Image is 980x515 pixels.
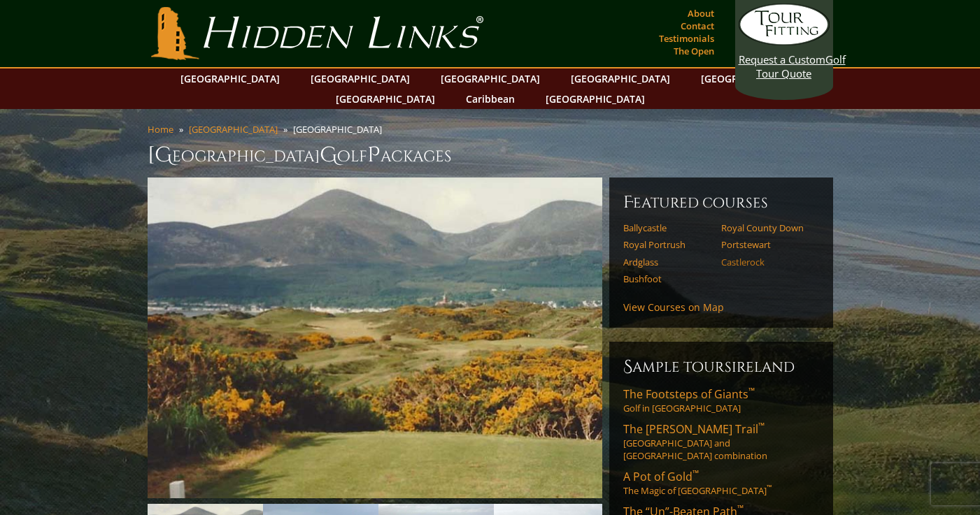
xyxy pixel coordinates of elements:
[623,222,712,233] a: Ballycastle
[320,141,337,169] span: G
[329,89,442,109] a: [GEOGRAPHIC_DATA]
[623,469,699,484] span: A Pot of Gold
[767,484,772,493] sup: ™
[721,222,810,233] a: Royal County Down
[564,68,677,89] a: [GEOGRAPHIC_DATA]
[721,256,810,268] a: Castlerock
[670,41,718,61] a: The Open
[623,256,712,268] a: Ardglass
[623,273,712,284] a: Bushfoot
[189,123,278,136] a: [GEOGRAPHIC_DATA]
[739,3,830,80] a: Request a CustomGolf Tour Quote
[623,469,819,497] a: A Pot of Gold™The Magic of [GEOGRAPHIC_DATA]™
[677,16,718,36] a: Contact
[623,386,819,414] a: The Footsteps of Giants™Golf in [GEOGRAPHIC_DATA]
[623,239,712,250] a: Royal Portrush
[623,386,755,402] span: The Footsteps of Giants
[434,68,547,89] a: [GEOGRAPHIC_DATA]
[304,68,417,89] a: [GEOGRAPHIC_DATA]
[748,385,755,397] sup: ™
[459,89,522,109] a: Caribbean
[693,467,699,479] sup: ™
[721,239,810,250] a: Portstewart
[739,52,825,66] span: Request a Custom
[293,123,388,136] li: [GEOGRAPHIC_DATA]
[623,421,765,437] span: The [PERSON_NAME] Trail
[623,356,819,378] h6: Sample ToursIreland
[173,68,287,89] a: [GEOGRAPHIC_DATA]
[623,300,724,314] a: View Courses on Map
[367,141,381,169] span: P
[737,502,744,514] sup: ™
[694,68,807,89] a: [GEOGRAPHIC_DATA]
[623,421,819,462] a: The [PERSON_NAME] Trail™[GEOGRAPHIC_DATA] and [GEOGRAPHIC_DATA] combination
[758,420,765,432] sup: ™
[148,123,173,136] a: Home
[148,141,833,169] h1: [GEOGRAPHIC_DATA] olf ackages
[623,191,819,214] h6: Featured Courses
[539,89,652,109] a: [GEOGRAPHIC_DATA]
[684,3,718,23] a: About
[655,29,718,48] a: Testimonials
